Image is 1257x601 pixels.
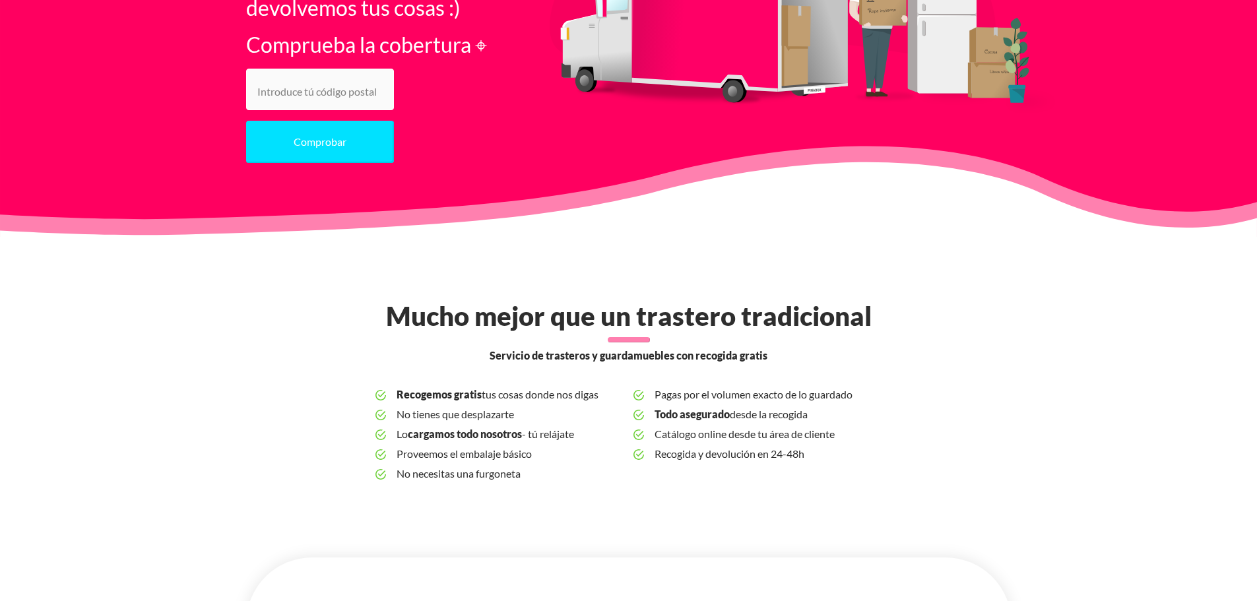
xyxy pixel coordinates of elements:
span: Servicio de trasteros y guardamuebles con recogida gratis [490,348,767,364]
span: Recogida y devolución en 24-48h [655,444,881,464]
span: Lo - tú relájate [397,424,623,444]
iframe: Chat Widget [1019,432,1257,601]
span: tus cosas donde nos digas [397,385,623,404]
input: Introduce tú código postal [246,69,394,110]
span: Proveemos el embalaje básico [397,444,623,464]
h2: Mucho mejor que un trastero tradicional [238,300,1019,332]
span: desde la recogida [655,404,881,424]
span: No tienes que desplazarte [397,404,623,424]
b: Recogemos gratis [397,388,482,400]
span: No necesitas una furgoneta [397,464,623,484]
h3: Comprueba la cobertura ⌖ [246,32,558,58]
button: Comprobar [246,121,394,163]
span: Catálogo online desde tu área de cliente [655,424,881,444]
b: cargamos todo nosotros [408,427,522,440]
span: Pagas por el volumen exacto de lo guardado [655,385,881,404]
b: Todo asegurado [655,408,730,420]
